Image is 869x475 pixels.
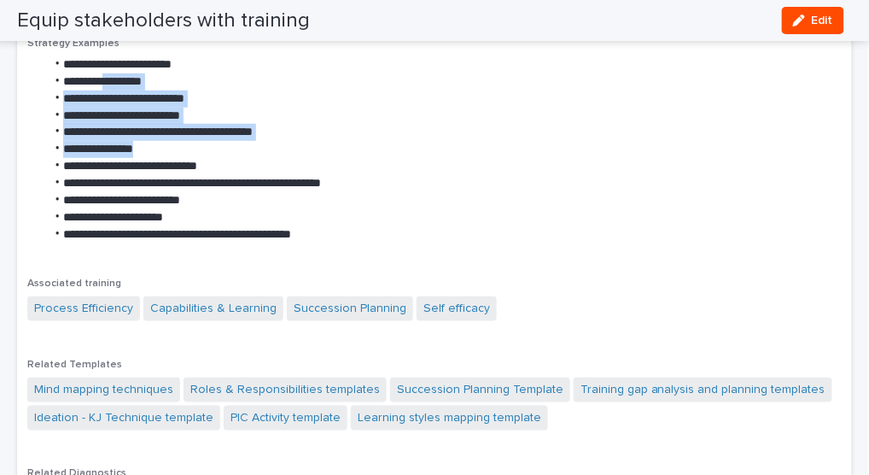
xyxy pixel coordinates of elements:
[150,300,277,318] a: Capabilities & Learning
[17,9,310,33] h2: Equip stakeholders with training
[423,300,490,318] a: Self efficacy
[782,7,844,34] button: Edit
[358,409,541,427] a: Learning styles mapping template
[34,381,173,399] a: Mind mapping techniques
[34,300,133,318] a: Process Efficiency
[294,300,406,318] a: Succession Planning
[812,15,833,26] span: Edit
[190,381,380,399] a: Roles & Responsibilities templates
[230,409,341,427] a: PIC Activity template
[27,38,120,49] span: Strategy Examples
[27,279,121,289] span: Associated training
[34,409,213,427] a: Ideation - KJ Technique template
[397,381,563,399] a: Succession Planning Template
[27,360,122,370] span: Related Templates
[580,381,825,399] a: Training gap analysis and planning templates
